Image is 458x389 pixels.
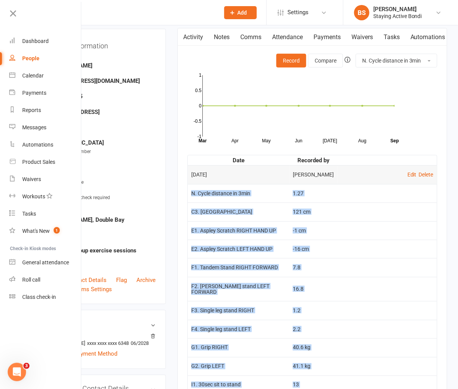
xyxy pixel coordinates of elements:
div: Class check-in [22,294,56,300]
button: Compare [308,54,343,68]
span: xxxx xxxx xxxx 6348 [87,341,129,346]
a: Automations [9,136,82,153]
div: GP Name [48,210,156,217]
span: N. Cycle distance in 3min [362,58,421,64]
div: [PERSON_NAME] [373,6,422,13]
strong: Nil [48,262,156,269]
div: Registration date [48,179,156,186]
a: General attendance kiosk mode [9,254,82,271]
a: Notes [208,28,235,46]
a: Comms [235,28,267,46]
td: F4. Single leg stand LEFT [188,320,289,338]
div: Payments [22,90,46,96]
div: Product Sales [22,159,55,165]
strong: In-centre group exercise sessions [48,247,156,254]
div: EPC/DVA/Nil [48,256,156,263]
td: F1. Tandem Stand RIGHT FORWARD [188,258,289,277]
div: Messages [22,124,46,130]
div: Health Fund [48,225,156,232]
a: What's New1 [9,223,82,240]
td: F2. [PERSON_NAME] stand LEFT FORWARD [188,277,289,302]
div: [DATE] [191,172,286,178]
a: Payments [9,84,82,102]
td: F3. Single leg stand RIGHT [188,301,289,320]
a: Delete [419,171,433,178]
a: Edit [407,171,417,178]
div: Foundation member [48,148,156,155]
div: What's New [22,228,50,234]
span: 3 [23,363,30,369]
div: Reports [22,107,41,113]
strong: - [48,170,156,177]
a: Workouts [9,188,82,205]
td: 7.8 [289,258,337,277]
a: Reports [9,102,82,119]
div: Owner [48,56,156,63]
a: Tasks [378,28,405,46]
a: Activity [178,28,208,46]
td: 16.8 [289,277,337,302]
a: Add / Edit Payment Method [47,349,117,359]
div: Mobile Number [48,86,156,94]
div: Calendar [22,73,44,79]
span: Add [238,10,247,16]
div: BS [354,5,369,20]
span: 06/2028 [131,341,149,346]
a: Attendance [267,28,308,46]
a: Class kiosk mode [9,288,82,306]
td: [PERSON_NAME] [289,165,337,184]
td: 40.6 kg [289,338,337,357]
div: Automations [22,142,53,148]
td: N. Cycle distance in 3min [188,184,289,203]
a: People [9,50,82,67]
div: People [22,55,39,61]
a: Waivers [9,171,82,188]
input: Search... [46,7,214,18]
a: Payments [308,28,346,46]
td: E2. Aspley Scratch LEFT HAND UP [188,240,289,258]
strong: [DATE] [48,185,156,192]
a: Waivers [346,28,378,46]
td: 2.2 [289,320,337,338]
strong: [DATE] [48,124,156,131]
iframe: Intercom live chat [8,363,26,381]
a: Automations [405,28,451,46]
th: Recorded by [289,155,337,165]
button: Add [224,6,257,19]
th: Date [188,155,289,165]
strong: [EMAIL_ADDRESS][DOMAIN_NAME] [48,77,156,84]
strong: [PERSON_NAME], Double Bay [48,216,156,223]
a: Calendar [9,67,82,84]
h3: Wallet [47,320,156,328]
a: Messages [9,119,82,136]
td: C3. [GEOGRAPHIC_DATA] [188,203,289,221]
span: Settings [287,4,309,21]
td: G1. Grip RIGHT [188,338,289,357]
div: Workouts [22,193,45,199]
strong: Credit card [48,335,152,341]
a: Tasks [9,205,82,223]
div: Tasks [22,211,36,217]
a: Flag [116,275,127,285]
button: N. Cycle distance in 3min [356,54,437,68]
span: 1 [54,227,60,234]
div: Date of Birth [48,117,156,125]
td: -16 cm [289,240,337,258]
strong: - [48,201,156,208]
strong: [PERSON_NAME] [48,62,156,69]
strong: No [48,155,156,162]
div: Member type [48,241,156,248]
a: Product Sales [9,153,82,171]
a: Archive [136,275,156,285]
div: Location [48,133,156,140]
strong: 0413440695 [48,93,156,100]
strong: Bupa [48,232,156,239]
li: [PERSON_NAME] [47,334,156,348]
div: General attendance [22,259,69,265]
td: 121 cm [289,203,337,221]
td: 1.27 [289,184,337,203]
button: Record [276,54,306,68]
div: Roll call [22,277,40,283]
td: E1. Aspley Scratch RIGHT HAND UP [188,221,289,240]
div: Blood pressure check required [48,194,156,201]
